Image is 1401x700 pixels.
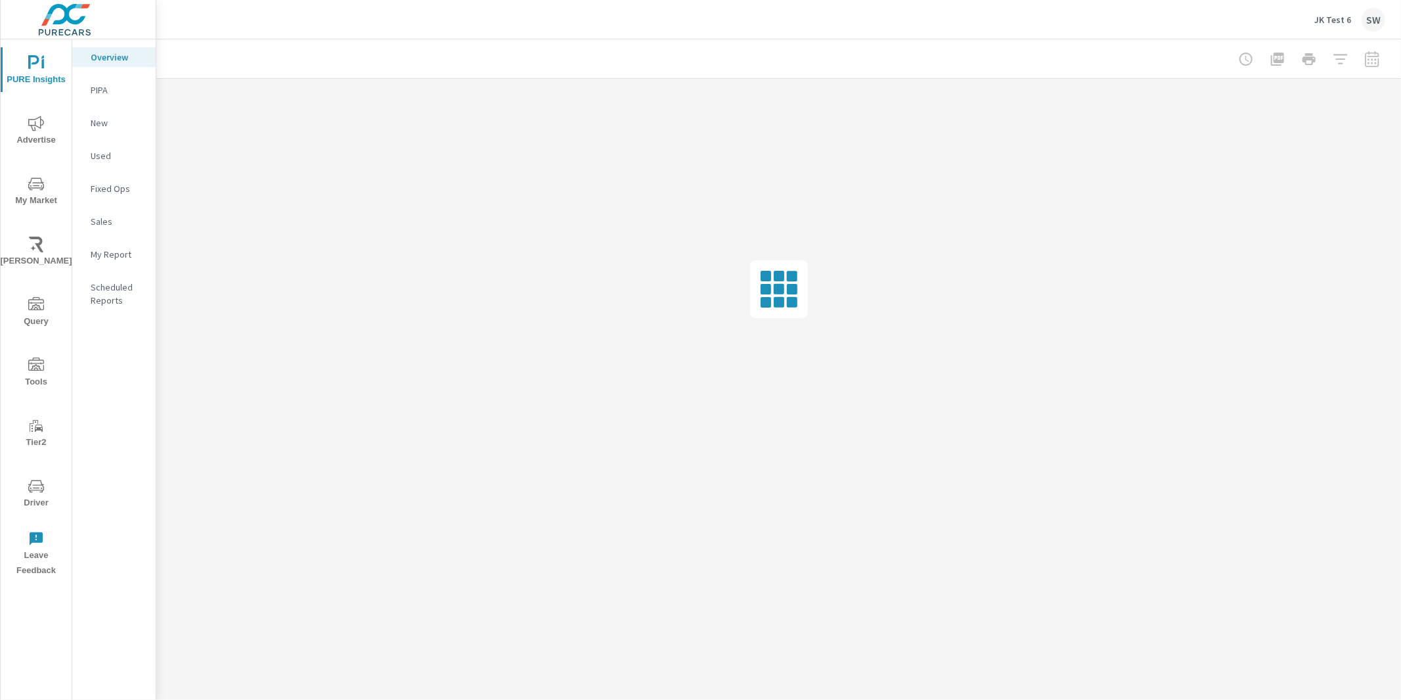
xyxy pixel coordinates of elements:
[5,478,68,511] span: Driver
[72,47,156,67] div: Overview
[1362,8,1385,32] div: SW
[91,149,145,162] p: Used
[72,212,156,231] div: Sales
[91,83,145,97] p: PIPA
[5,176,68,208] span: My Market
[72,277,156,310] div: Scheduled Reports
[72,245,156,264] div: My Report
[91,182,145,195] p: Fixed Ops
[1,39,72,584] div: nav menu
[91,51,145,64] p: Overview
[5,358,68,390] span: Tools
[91,248,145,261] p: My Report
[5,297,68,329] span: Query
[91,215,145,228] p: Sales
[5,116,68,148] span: Advertise
[72,80,156,100] div: PIPA
[72,146,156,166] div: Used
[5,531,68,578] span: Leave Feedback
[1314,14,1351,26] p: JK Test 6
[72,113,156,133] div: New
[5,418,68,450] span: Tier2
[5,55,68,87] span: PURE Insights
[5,237,68,269] span: [PERSON_NAME]
[91,281,145,307] p: Scheduled Reports
[91,116,145,129] p: New
[72,179,156,198] div: Fixed Ops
